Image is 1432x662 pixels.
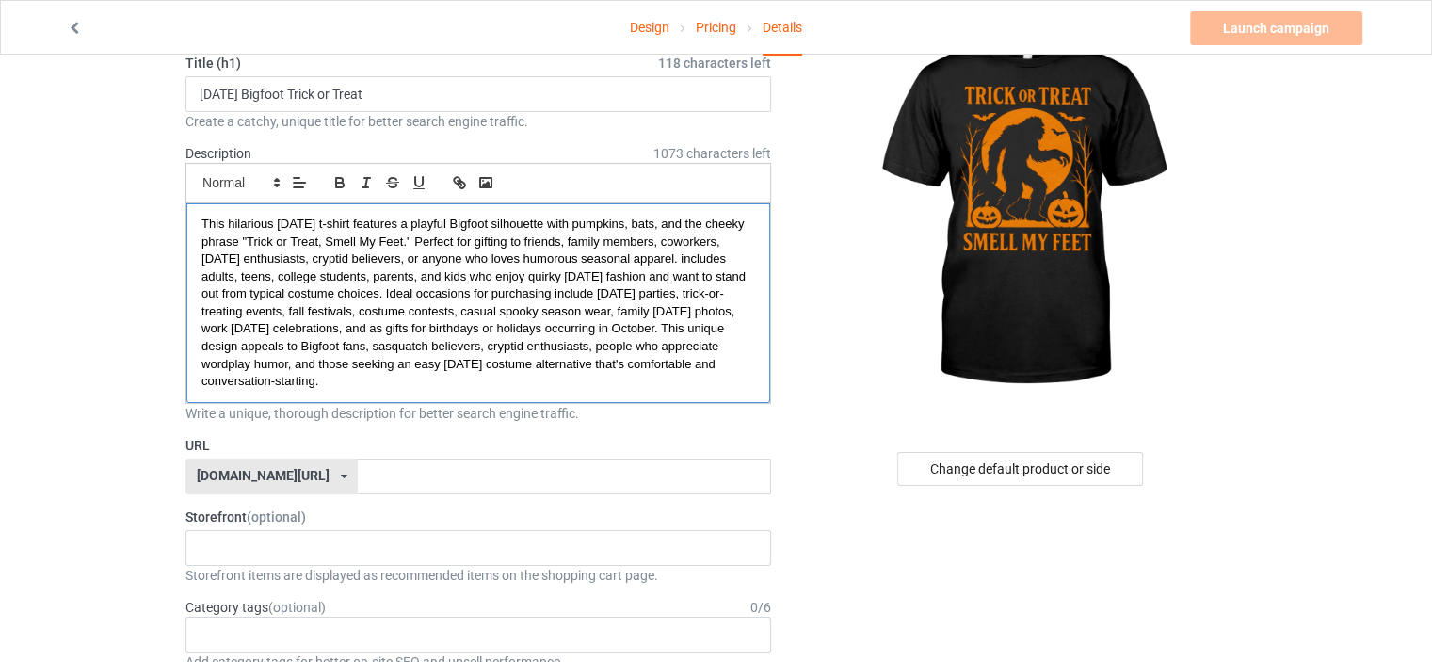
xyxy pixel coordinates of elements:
a: Pricing [696,1,736,54]
span: This hilarious [DATE] t-shirt features a playful Bigfoot silhouette with pumpkins, bats, and the ... [201,217,749,388]
label: Category tags [185,598,326,617]
label: Description [185,146,251,161]
span: (optional) [247,509,306,525]
span: 118 characters left [658,54,771,73]
div: Write a unique, thorough description for better search engine traffic. [185,404,771,423]
a: Design [630,1,669,54]
span: (optional) [268,600,326,615]
label: URL [185,436,771,455]
div: Storefront items are displayed as recommended items on the shopping cart page. [185,566,771,585]
div: Change default product or side [897,452,1143,486]
div: 0 / 6 [750,598,771,617]
div: [DOMAIN_NAME][URL] [197,469,330,482]
div: Details [763,1,802,56]
div: Create a catchy, unique title for better search engine traffic. [185,112,771,131]
span: 1073 characters left [653,144,771,163]
label: Title (h1) [185,54,771,73]
label: Storefront [185,508,771,526]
